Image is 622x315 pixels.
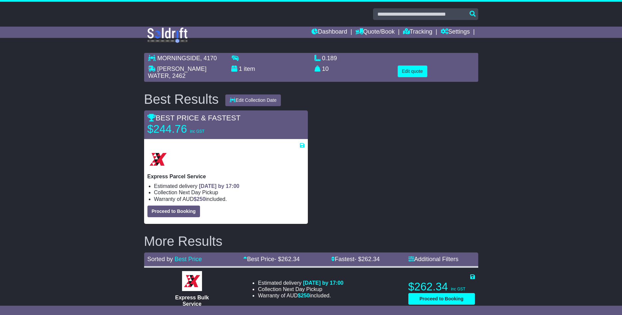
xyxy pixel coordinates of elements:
[283,286,322,292] span: Next Day Pickup
[148,66,207,79] span: [PERSON_NAME] WATER
[258,286,343,292] li: Collection
[147,114,241,122] span: BEST PRICE & FASTEST
[200,55,217,62] span: , 4170
[147,256,173,262] span: Sorted by
[244,66,255,72] span: item
[175,256,202,262] a: Best Price
[298,293,310,298] span: $
[408,293,475,305] button: Proceed to Booking
[154,183,305,189] li: Estimated delivery
[361,256,380,262] span: 262.34
[154,189,305,196] li: Collection
[398,66,427,77] button: Edit quote
[147,206,200,217] button: Proceed to Booking
[169,73,186,79] span: , 2462
[354,256,380,262] span: - $
[144,234,478,248] h2: More Results
[303,280,343,286] span: [DATE] by 17:00
[408,280,475,293] p: $262.34
[331,256,380,262] a: Fastest- $262.34
[239,66,242,72] span: 1
[141,92,222,106] div: Best Results
[441,27,470,38] a: Settings
[301,293,310,298] span: 250
[355,27,395,38] a: Quote/Book
[408,256,459,262] a: Additional Filters
[147,173,305,180] p: Express Parcel Service
[225,94,281,106] button: Edit Collection Date
[194,196,206,202] span: $
[154,196,305,202] li: Warranty of AUD included.
[311,27,347,38] a: Dashboard
[403,27,432,38] a: Tracking
[258,280,343,286] li: Estimated delivery
[182,271,202,291] img: Border Express: Express Bulk Service
[175,295,209,307] span: Express Bulk Service
[281,256,300,262] span: 262.34
[451,287,465,291] span: inc GST
[147,149,169,170] img: Border Express: Express Parcel Service
[243,256,300,262] a: Best Price- $262.34
[190,129,204,134] span: inc GST
[322,66,329,72] span: 10
[322,55,337,62] span: 0.189
[179,190,218,195] span: Next Day Pickup
[157,55,200,62] span: MORNINGSIDE
[199,183,240,189] span: [DATE] by 17:00
[147,122,231,136] p: $244.76
[274,256,300,262] span: - $
[197,196,206,202] span: 250
[258,292,343,299] li: Warranty of AUD included.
